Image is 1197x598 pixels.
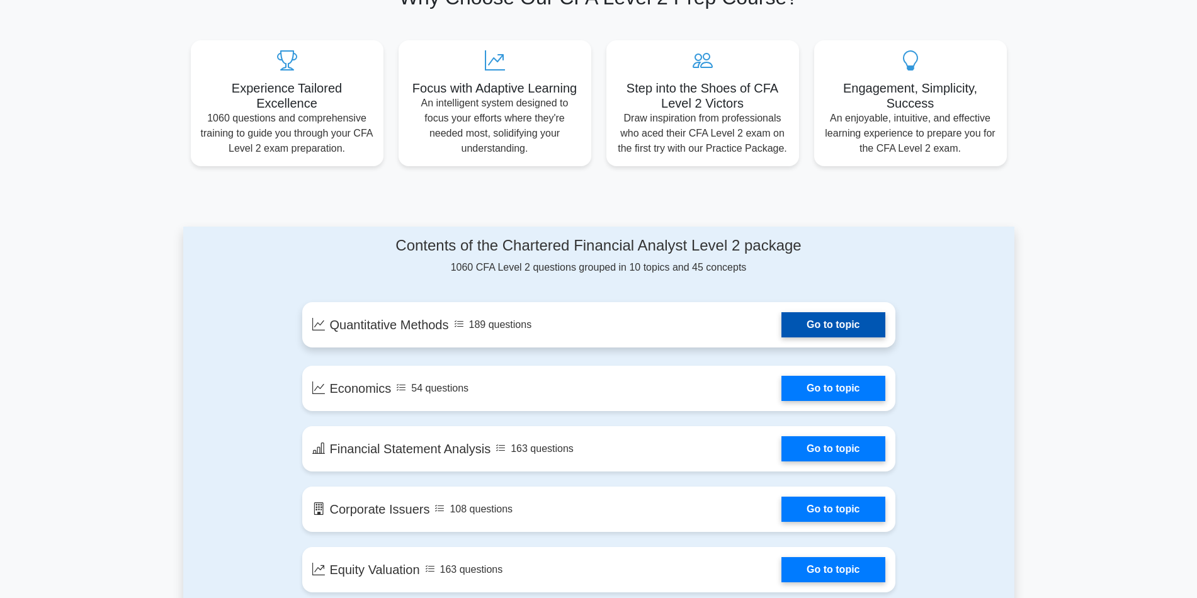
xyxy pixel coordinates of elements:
a: Go to topic [781,557,885,582]
a: Go to topic [781,376,885,401]
a: Go to topic [781,436,885,461]
p: Draw inspiration from professionals who aced their CFA Level 2 exam on the first try with our Pra... [616,111,789,156]
h5: Experience Tailored Excellence [201,81,373,111]
a: Go to topic [781,497,885,522]
h5: Engagement, Simplicity, Success [824,81,997,111]
a: Go to topic [781,312,885,337]
h5: Step into the Shoes of CFA Level 2 Victors [616,81,789,111]
p: An intelligent system designed to focus your efforts where they're needed most, solidifying your ... [409,96,581,156]
h5: Focus with Adaptive Learning [409,81,581,96]
div: 1060 CFA Level 2 questions grouped in 10 topics and 45 concepts [302,237,895,275]
p: An enjoyable, intuitive, and effective learning experience to prepare you for the CFA Level 2 exam. [824,111,997,156]
h4: Contents of the Chartered Financial Analyst Level 2 package [302,237,895,255]
p: 1060 questions and comprehensive training to guide you through your CFA Level 2 exam preparation. [201,111,373,156]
